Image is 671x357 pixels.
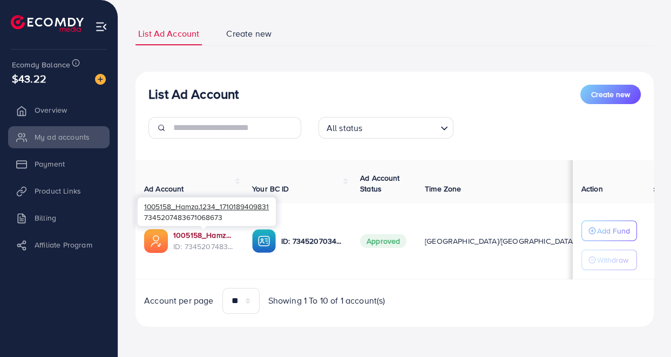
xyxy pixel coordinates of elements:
span: 1005158_Hamza.1234_1710189409831 [144,201,269,211]
span: $43.22 [12,71,46,86]
span: Ecomdy Balance [12,59,70,70]
div: Search for option [318,117,453,139]
img: image [95,74,106,85]
span: Ad Account [144,183,184,194]
img: ic-ads-acc.e4c84228.svg [144,229,168,253]
span: Time Zone [425,183,461,194]
span: Action [581,183,603,194]
span: Approved [360,234,406,248]
button: Create new [580,85,641,104]
a: 1005158_Hamza.1234_1710189409831 [173,230,235,241]
img: logo [11,15,84,32]
div: 7345207483671068673 [138,197,276,226]
img: menu [95,20,107,33]
span: Account per page [144,294,214,307]
button: Withdraw [581,250,637,270]
img: ic-ba-acc.ded83a64.svg [252,229,276,253]
p: ID: 7345207034608140289 [281,235,343,248]
p: Withdraw [597,253,628,266]
span: Showing 1 To 10 of 1 account(s) [268,294,385,307]
h3: List Ad Account [148,86,239,102]
span: Ad Account Status [360,173,400,194]
input: Search for option [365,118,436,136]
span: Your BC ID [252,183,289,194]
span: Create new [591,89,630,100]
span: List Ad Account [138,28,199,40]
span: Create new [226,28,272,40]
button: Add Fund [581,221,637,241]
span: All status [324,120,365,136]
span: [GEOGRAPHIC_DATA]/[GEOGRAPHIC_DATA] [425,236,575,246]
span: ID: 7345207483671068673 [173,241,235,252]
p: Add Fund [597,224,630,237]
